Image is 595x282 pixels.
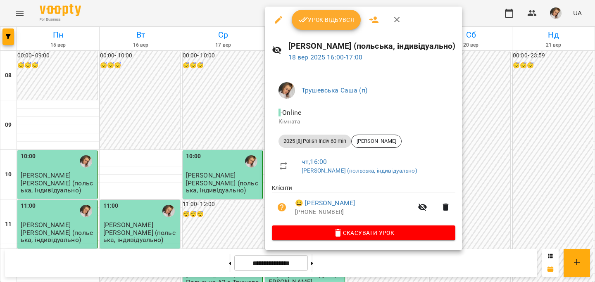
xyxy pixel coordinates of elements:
div: [PERSON_NAME] [351,135,402,148]
a: 😀 [PERSON_NAME] [295,198,355,208]
a: чт , 16:00 [302,158,327,166]
a: Трушевська Саша (п) [302,86,367,94]
span: Скасувати Урок [278,228,449,238]
a: 18 вер 2025 16:00-17:00 [288,53,362,61]
h6: [PERSON_NAME] (польська, індивідуально) [288,40,456,52]
span: - Online [278,109,303,116]
button: Візит ще не сплачено. Додати оплату? [272,197,292,217]
a: [PERSON_NAME] (польська, індивідуально) [302,167,417,174]
ul: Клієнти [272,184,455,225]
button: Урок відбувся [292,10,361,30]
p: Кімната [278,118,449,126]
button: Скасувати Урок [272,225,455,240]
span: [PERSON_NAME] [352,137,401,145]
img: ca64c4ce98033927e4211a22b84d869f.JPG [278,82,295,99]
span: 2025 [8] Polish Indiv 60 min [278,137,351,145]
p: [PHONE_NUMBER] [295,208,413,216]
span: Урок відбувся [298,15,355,25]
